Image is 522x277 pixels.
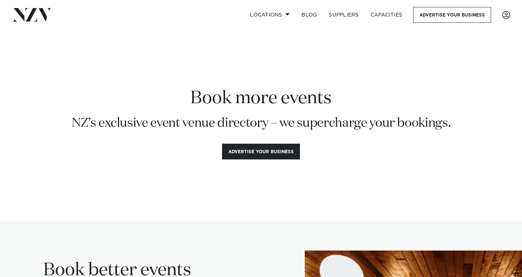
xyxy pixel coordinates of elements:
[222,144,300,159] button: Advertise your business
[6,116,516,131] p: NZ’s exclusive event venue directory – we supercharge your bookings.
[296,7,323,23] a: BLOG
[323,7,364,23] a: SUPPLIERS
[6,87,516,110] h1: Book more events
[413,7,491,23] a: Advertise your business
[365,7,408,23] a: Capacities
[244,7,296,23] a: Locations
[12,8,52,21] img: nzv-logo.png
